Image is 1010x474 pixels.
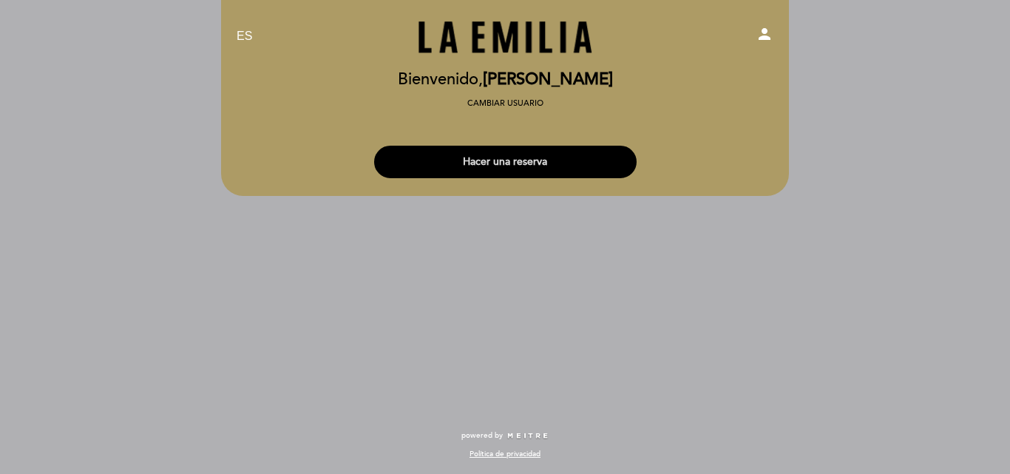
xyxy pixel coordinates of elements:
[398,71,613,89] h2: Bienvenido,
[756,25,773,48] button: person
[461,430,503,441] span: powered by
[756,25,773,43] i: person
[506,433,549,440] img: MEITRE
[470,449,540,459] a: Política de privacidad
[374,146,637,178] button: Hacer una reserva
[463,97,548,110] button: Cambiar usuario
[483,70,613,89] span: [PERSON_NAME]
[461,430,549,441] a: powered by
[413,16,597,57] a: LA [PERSON_NAME]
